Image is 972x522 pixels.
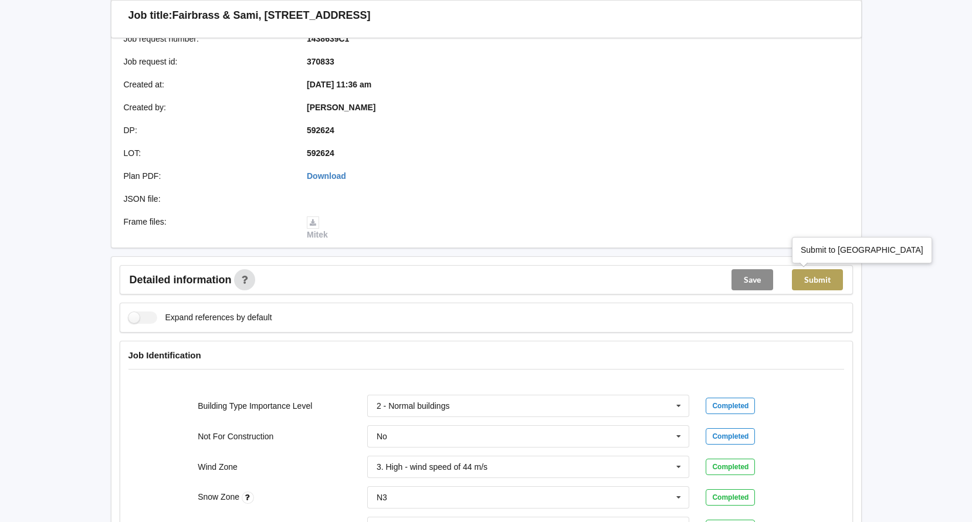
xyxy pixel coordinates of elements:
div: N3 [377,493,387,501]
h4: Job Identification [128,350,844,361]
a: Download [307,171,346,181]
div: Created by : [116,101,299,113]
div: Completed [706,428,755,445]
label: Not For Construction [198,432,273,441]
h3: Job title: [128,9,172,22]
div: Job request number : [116,33,299,45]
label: Snow Zone [198,492,242,501]
div: JSON file : [116,193,299,205]
div: Completed [706,489,755,506]
b: 592624 [307,126,334,135]
label: Expand references by default [128,311,272,324]
div: 3. High - wind speed of 44 m/s [377,463,487,471]
label: Wind Zone [198,462,238,472]
h3: Fairbrass & Sami, [STREET_ADDRESS] [172,9,371,22]
button: Submit [792,269,843,290]
div: Completed [706,459,755,475]
div: DP : [116,124,299,136]
div: Completed [706,398,755,414]
label: Building Type Importance Level [198,401,312,411]
b: 592624 [307,148,334,158]
b: 370833 [307,57,334,66]
div: Frame files : [116,216,299,240]
div: Plan PDF : [116,170,299,182]
div: 2 - Normal buildings [377,402,450,410]
b: [PERSON_NAME] [307,103,375,112]
div: LOT : [116,147,299,159]
div: Created at : [116,79,299,90]
div: Job request id : [116,56,299,67]
b: [DATE] 11:36 am [307,80,371,89]
a: Mitek [307,217,328,239]
b: 1438639C1 [307,34,349,43]
span: Detailed information [130,274,232,285]
div: No [377,432,387,440]
div: Submit to [GEOGRAPHIC_DATA] [801,244,923,256]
